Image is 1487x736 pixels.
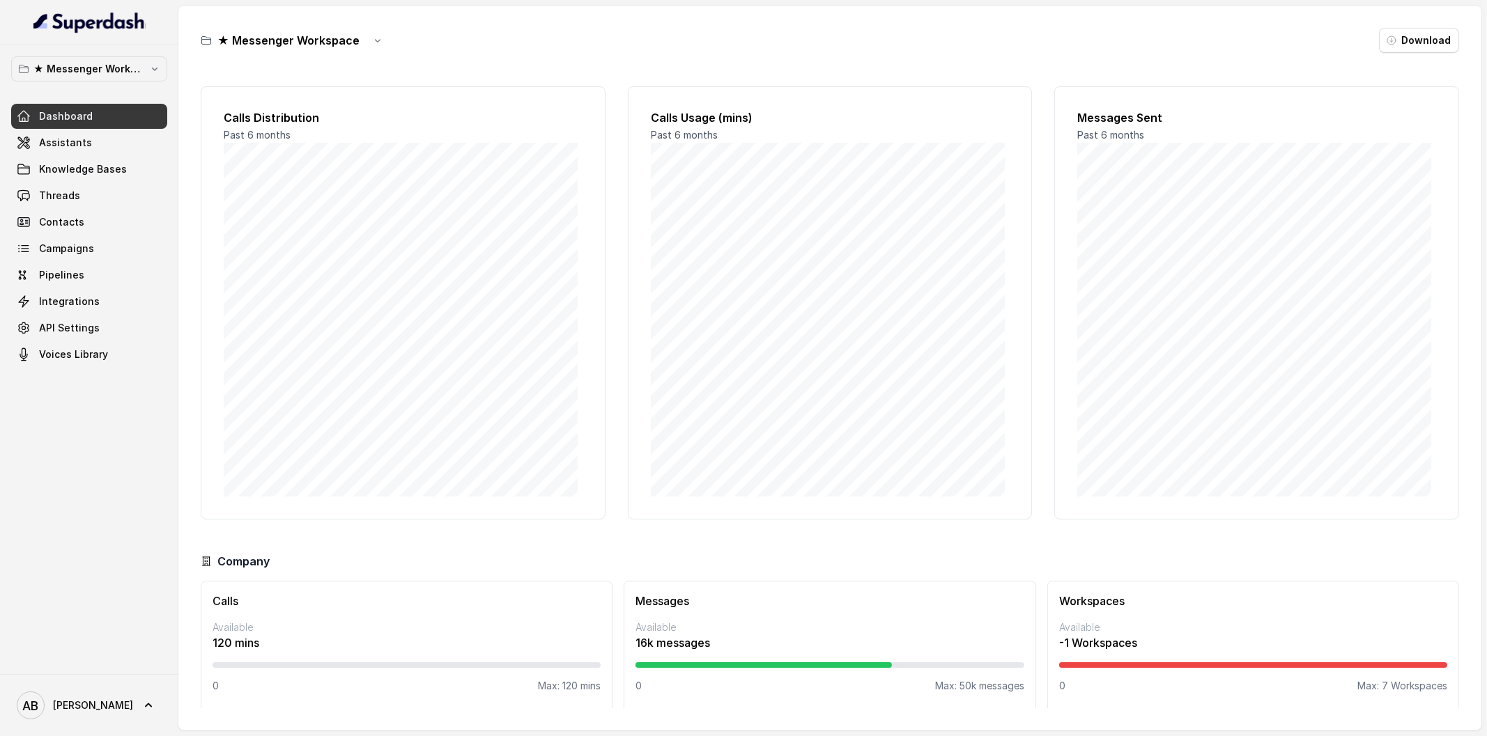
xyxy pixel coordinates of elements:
[39,136,92,150] span: Assistants
[538,679,601,693] p: Max: 120 mins
[11,130,167,155] a: Assistants
[1357,679,1447,693] p: Max: 7 Workspaces
[1077,109,1436,126] h2: Messages Sent
[1059,634,1447,651] p: -1 Workspaces
[11,686,167,725] a: [PERSON_NAME]
[11,56,167,81] button: ★ Messenger Workspace
[39,347,108,361] span: Voices Library
[39,189,80,203] span: Threads
[224,129,291,141] span: Past 6 months
[33,61,145,77] p: ★ Messenger Workspace
[11,210,167,235] a: Contacts
[213,679,219,693] p: 0
[11,289,167,314] a: Integrations
[11,263,167,288] a: Pipelines
[11,315,167,340] a: API Settings
[11,157,167,182] a: Knowledge Bases
[217,553,270,570] h3: Company
[1379,28,1459,53] button: Download
[635,620,1024,634] p: Available
[224,109,583,126] h2: Calls Distribution
[39,321,100,335] span: API Settings
[635,593,1024,609] h3: Messages
[217,32,360,49] h3: ★ Messenger Workspace
[39,162,127,176] span: Knowledge Bases
[53,698,133,712] span: [PERSON_NAME]
[39,109,93,123] span: Dashboard
[11,183,167,208] a: Threads
[1059,620,1447,634] p: Available
[11,342,167,367] a: Voices Library
[11,236,167,261] a: Campaigns
[935,679,1024,693] p: Max: 50k messages
[651,129,718,141] span: Past 6 months
[1059,679,1065,693] p: 0
[651,109,1010,126] h2: Calls Usage (mins)
[1059,593,1447,609] h3: Workspaces
[1077,129,1144,141] span: Past 6 months
[39,215,84,229] span: Contacts
[213,634,601,651] p: 120 mins
[33,11,146,33] img: light.svg
[11,104,167,129] a: Dashboard
[39,242,94,256] span: Campaigns
[635,634,1024,651] p: 16k messages
[39,295,100,308] span: Integrations
[213,593,601,609] h3: Calls
[23,698,39,713] text: AB
[635,679,642,693] p: 0
[39,268,84,282] span: Pipelines
[213,620,601,634] p: Available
